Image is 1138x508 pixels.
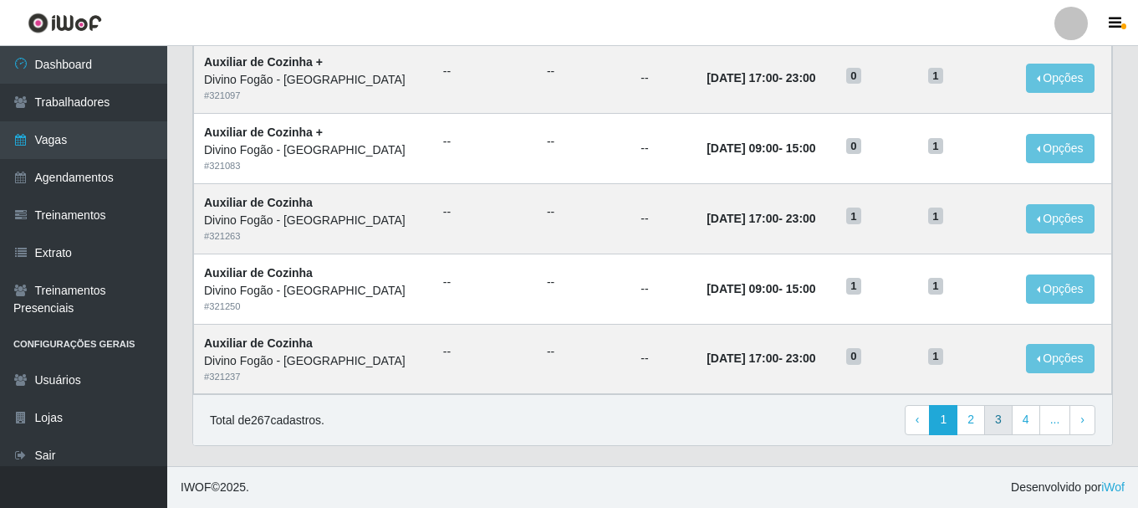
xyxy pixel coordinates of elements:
[443,133,527,151] ul: --
[846,348,861,365] span: 0
[204,126,323,139] strong: Auxiliar de Cozinha +
[1026,204,1095,233] button: Opções
[916,413,920,426] span: ‹
[928,68,943,85] span: 1
[846,68,861,85] span: 0
[1069,405,1095,435] a: Next
[204,282,423,300] div: Divino Fogão - [GEOGRAPHIC_DATA]
[1101,480,1125,494] a: iWof
[210,412,324,429] p: Total de 267 cadastros.
[204,55,323,69] strong: Auxiliar de Cozinha +
[707,71,778,85] time: [DATE] 17:00
[1039,405,1071,435] a: ...
[905,405,1095,435] nav: pagination
[707,141,815,155] strong: -
[786,71,816,85] time: 23:00
[928,138,943,155] span: 1
[181,480,212,494] span: IWOF
[204,300,423,314] div: # 321250
[547,203,620,221] ul: --
[204,336,313,350] strong: Auxiliar de Cozinha
[1026,344,1095,373] button: Opções
[707,141,778,155] time: [DATE] 09:00
[707,212,815,225] strong: -
[204,352,423,370] div: Divino Fogão - [GEOGRAPHIC_DATA]
[204,71,423,89] div: Divino Fogão - [GEOGRAPHIC_DATA]
[928,278,943,295] span: 1
[957,405,985,435] a: 2
[1026,134,1095,163] button: Opções
[547,133,620,151] ul: --
[929,405,957,435] a: 1
[1026,64,1095,93] button: Opções
[630,183,697,254] td: --
[928,348,943,365] span: 1
[707,71,815,85] strong: -
[707,282,815,295] strong: -
[1011,479,1125,496] span: Desenvolvido por
[786,141,816,155] time: 15:00
[630,324,697,394] td: --
[846,208,861,224] span: 1
[204,212,423,229] div: Divino Fogão - [GEOGRAPHIC_DATA]
[786,351,816,365] time: 23:00
[443,63,527,80] ul: --
[905,405,931,435] a: Previous
[630,44,697,114] td: --
[443,203,527,221] ul: --
[547,274,620,291] ul: --
[1026,275,1095,304] button: Opções
[443,343,527,361] ul: --
[204,266,313,280] strong: Auxiliar de Cozinha
[707,212,778,225] time: [DATE] 17:00
[204,229,423,244] div: # 321263
[28,13,102,33] img: CoreUI Logo
[204,196,313,209] strong: Auxiliar de Cozinha
[707,351,815,365] strong: -
[443,274,527,291] ul: --
[928,208,943,224] span: 1
[204,141,423,159] div: Divino Fogão - [GEOGRAPHIC_DATA]
[846,278,861,295] span: 1
[204,370,423,384] div: # 321237
[547,63,620,80] ul: --
[786,212,816,225] time: 23:00
[1080,413,1084,426] span: ›
[707,351,778,365] time: [DATE] 17:00
[846,138,861,155] span: 0
[204,159,423,173] div: # 321083
[1012,405,1040,435] a: 4
[707,282,778,295] time: [DATE] 09:00
[630,114,697,184] td: --
[984,405,1013,435] a: 3
[181,479,249,496] span: © 2025 .
[547,343,620,361] ul: --
[630,254,697,324] td: --
[204,89,423,103] div: # 321097
[786,282,816,295] time: 15:00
